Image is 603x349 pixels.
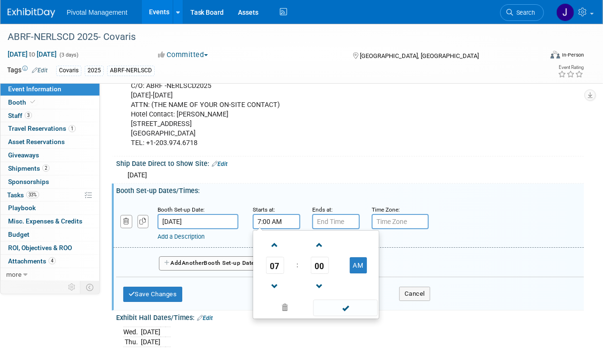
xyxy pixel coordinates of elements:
a: Sponsorships [0,175,99,188]
div: Event Format [500,49,584,64]
span: to [28,50,37,58]
a: Edit [197,315,213,321]
small: Booth Set-up Date: [158,206,205,213]
a: Decrement Hour [266,274,284,298]
div: Ship Date Direct to Show Site: [116,156,584,169]
span: Asset Reservations [8,138,65,145]
span: Travel Reservations [8,125,76,132]
small: Ends at: [312,206,333,213]
a: Travel Reservations1 [0,122,99,135]
div: In-Person [562,51,584,58]
img: ExhibitDay [8,8,55,18]
a: Budget [0,228,99,241]
div: ABRF-NERLSCD [107,66,155,76]
span: Misc. Expenses & Credits [8,217,82,225]
input: End Time [312,214,360,229]
td: Thu. [123,337,141,347]
span: Search [513,9,535,16]
span: Giveaways [8,151,39,159]
td: Wed. [123,327,141,337]
a: Search [500,4,544,21]
a: Giveaways [0,149,99,162]
button: AM [350,257,367,273]
span: Pick Hour [266,257,284,274]
span: Pick Minute [311,257,329,274]
span: 33% [26,191,39,198]
button: Cancel [399,287,430,301]
a: Event Information [0,83,99,96]
button: Save Changes [123,287,182,302]
img: Jessica Gatton [556,3,574,21]
img: Format-Inperson.png [551,51,560,58]
small: Starts at: [253,206,275,213]
span: Sponsorships [8,178,49,185]
span: more [6,271,21,278]
span: Another [182,260,204,266]
a: Edit [212,161,227,167]
button: Committed [155,50,212,60]
td: [DATE] [141,337,160,347]
a: Increment Hour [266,233,284,257]
span: Shipments [8,165,49,172]
a: more [0,268,99,281]
a: Shipments2 [0,162,99,175]
span: Staff [8,112,32,119]
span: Attachments [8,257,56,265]
div: Event Rating [558,65,583,70]
span: Event Information [8,85,61,93]
span: Budget [8,231,30,238]
span: 1 [69,125,76,132]
a: Done [313,302,378,315]
div: ABRF-NERLSCD 2025- Covaris [4,29,535,46]
a: Staff3 [0,109,99,122]
a: Edit [32,67,48,74]
a: Add a Description [158,233,205,240]
span: Pivotal Management [67,9,128,16]
span: [GEOGRAPHIC_DATA], [GEOGRAPHIC_DATA] [360,52,479,59]
div: Booth Set-up Dates/Times: [116,184,584,195]
td: : [295,257,300,274]
span: (3 days) [59,52,79,58]
div: Exhibit Hall Dates/Times: [116,310,584,323]
button: AddAnotherBooth Set-up Date [159,256,260,271]
span: 2 [42,165,49,172]
span: [DATE] [DATE] [7,50,57,58]
a: ROI, Objectives & ROO [0,242,99,254]
a: Decrement Minute [311,274,329,298]
small: Time Zone: [372,206,400,213]
a: Misc. Expenses & Credits [0,215,99,228]
input: Date [158,214,238,229]
div: [GEOGRAPHIC_DATA] C/O: ABRF -NERLSCD2025 [DATE]-[DATE] ATTN: (THE NAME OF YOUR ON-SITE CONTACT) H... [124,67,492,153]
input: Time Zone [372,214,429,229]
input: Start Time [253,214,300,229]
span: 3 [25,112,32,119]
div: 2025 [85,66,104,76]
td: Tags [7,65,48,76]
span: Tasks [7,191,39,199]
span: Booth [8,98,37,106]
td: [DATE] [141,327,160,337]
td: Toggle Event Tabs [80,281,100,293]
a: Tasks33% [0,189,99,202]
i: Booth reservation complete [30,99,35,105]
td: Personalize Event Tab Strip [64,281,80,293]
span: 4 [49,257,56,264]
span: ROI, Objectives & ROO [8,244,72,252]
span: Playbook [8,204,36,212]
a: Attachments4 [0,255,99,268]
a: Increment Minute [311,233,329,257]
div: Covaris [56,66,81,76]
a: Playbook [0,202,99,214]
a: Clear selection [255,301,314,315]
a: Asset Reservations [0,136,99,148]
a: Booth [0,96,99,109]
span: [DATE] [128,171,147,179]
